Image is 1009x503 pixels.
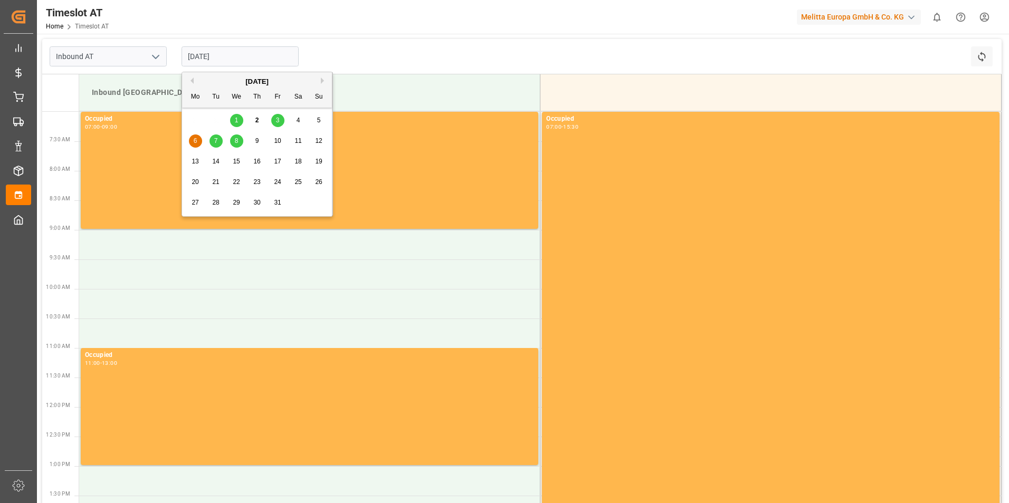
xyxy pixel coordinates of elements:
[274,158,281,165] span: 17
[185,110,329,213] div: month 2025-10
[230,134,243,148] div: Choose Wednesday, October 8th, 2025
[274,199,281,206] span: 31
[85,361,100,365] div: 11:00
[192,178,198,186] span: 20
[230,114,243,127] div: Choose Wednesday, October 1st, 2025
[88,83,531,102] div: Inbound [GEOGRAPHIC_DATA]
[189,91,202,104] div: Mo
[50,461,70,467] span: 1:00 PM
[271,91,284,104] div: Fr
[85,350,534,361] div: Occupied
[255,117,259,124] span: 2
[50,46,167,66] input: Type to search/select
[271,155,284,168] div: Choose Friday, October 17th, 2025
[100,361,102,365] div: -
[233,178,240,186] span: 22
[271,176,284,189] div: Choose Friday, October 24th, 2025
[315,137,322,144] span: 12
[100,124,102,129] div: -
[251,176,264,189] div: Choose Thursday, October 23rd, 2025
[46,5,109,21] div: Timeslot AT
[312,114,326,127] div: Choose Sunday, October 5th, 2025
[46,432,70,438] span: 12:30 PM
[271,134,284,148] div: Choose Friday, October 10th, 2025
[187,78,194,84] button: Previous Month
[561,124,563,129] div: -
[312,134,326,148] div: Choose Sunday, October 12th, 2025
[50,196,70,201] span: 8:30 AM
[274,137,281,144] span: 10
[233,199,240,206] span: 29
[102,361,117,365] div: 13:00
[210,91,223,104] div: Tu
[255,137,259,144] span: 9
[210,196,223,209] div: Choose Tuesday, October 28th, 2025
[315,178,322,186] span: 26
[546,124,561,129] div: 07:00
[233,158,240,165] span: 15
[949,5,973,29] button: Help Center
[251,196,264,209] div: Choose Thursday, October 30th, 2025
[46,314,70,320] span: 10:30 AM
[294,158,301,165] span: 18
[271,114,284,127] div: Choose Friday, October 3rd, 2025
[297,117,300,124] span: 4
[192,199,198,206] span: 27
[230,176,243,189] div: Choose Wednesday, October 22nd, 2025
[292,114,305,127] div: Choose Saturday, October 4th, 2025
[797,9,921,25] div: Melitta Europa GmbH & Co. KG
[292,155,305,168] div: Choose Saturday, October 18th, 2025
[271,196,284,209] div: Choose Friday, October 31st, 2025
[274,178,281,186] span: 24
[46,373,70,379] span: 11:30 AM
[50,137,70,142] span: 7:30 AM
[189,134,202,148] div: Choose Monday, October 6th, 2025
[253,158,260,165] span: 16
[317,117,321,124] span: 5
[46,23,63,30] a: Home
[235,137,239,144] span: 8
[292,134,305,148] div: Choose Saturday, October 11th, 2025
[251,134,264,148] div: Choose Thursday, October 9th, 2025
[194,137,197,144] span: 6
[321,78,327,84] button: Next Month
[294,137,301,144] span: 11
[230,91,243,104] div: We
[251,91,264,104] div: Th
[251,114,264,127] div: Choose Thursday, October 2nd, 2025
[230,155,243,168] div: Choose Wednesday, October 15th, 2025
[253,199,260,206] span: 30
[925,5,949,29] button: show 0 new notifications
[189,155,202,168] div: Choose Monday, October 13th, 2025
[797,7,925,27] button: Melitta Europa GmbH & Co. KG
[46,284,70,290] span: 10:00 AM
[251,155,264,168] div: Choose Thursday, October 16th, 2025
[230,196,243,209] div: Choose Wednesday, October 29th, 2025
[235,117,239,124] span: 1
[182,46,299,66] input: DD.MM.YYYY
[210,155,223,168] div: Choose Tuesday, October 14th, 2025
[312,91,326,104] div: Su
[102,124,117,129] div: 09:00
[192,158,198,165] span: 13
[214,137,218,144] span: 7
[253,178,260,186] span: 23
[46,343,70,349] span: 11:00 AM
[147,49,163,65] button: open menu
[85,124,100,129] div: 07:00
[210,176,223,189] div: Choose Tuesday, October 21st, 2025
[210,134,223,148] div: Choose Tuesday, October 7th, 2025
[292,91,305,104] div: Sa
[85,114,534,124] div: Occupied
[212,158,219,165] span: 14
[212,199,219,206] span: 28
[182,76,332,87] div: [DATE]
[50,491,70,497] span: 1:30 PM
[312,155,326,168] div: Choose Sunday, October 19th, 2025
[189,196,202,209] div: Choose Monday, October 27th, 2025
[50,225,70,231] span: 9:00 AM
[212,178,219,186] span: 21
[46,402,70,408] span: 12:00 PM
[294,178,301,186] span: 25
[315,158,322,165] span: 19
